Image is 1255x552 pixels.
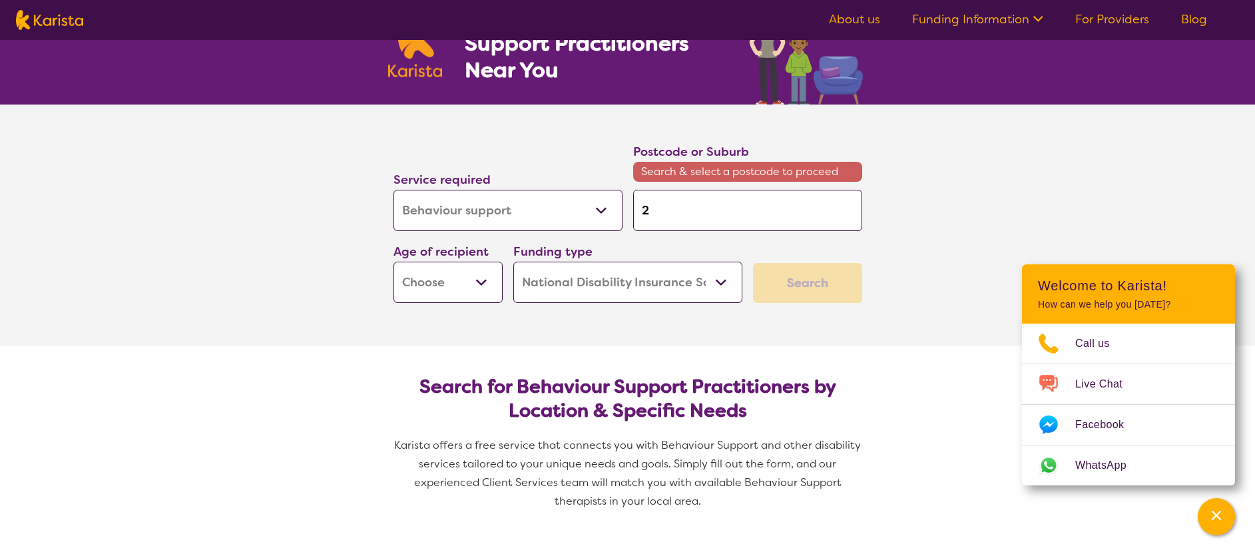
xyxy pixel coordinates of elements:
div: Channel Menu [1022,264,1235,485]
a: Web link opens in a new tab. [1022,445,1235,485]
label: Funding type [513,244,593,260]
input: Type [633,190,862,231]
img: Karista logo [388,5,443,77]
p: How can we help you [DATE]? [1038,299,1219,310]
a: Funding Information [912,11,1043,27]
a: For Providers [1075,11,1149,27]
label: Service required [393,172,491,188]
a: Blog [1181,11,1207,27]
span: Live Chat [1075,374,1138,394]
label: Postcode or Suburb [633,144,749,160]
a: About us [829,11,880,27]
label: Age of recipient [393,244,489,260]
button: Channel Menu [1198,498,1235,535]
span: Search & select a postcode to proceed [633,162,862,182]
ul: Choose channel [1022,324,1235,485]
span: Call us [1075,334,1126,354]
span: WhatsApp [1075,455,1142,475]
img: Karista logo [16,10,83,30]
h2: Welcome to Karista! [1038,278,1219,294]
h1: Find NDIS Behaviour Support Practitioners Near You [465,3,722,83]
h2: Search for Behaviour Support Practitioners by Location & Specific Needs [404,375,852,423]
p: Karista offers a free service that connects you with Behaviour Support and other disability servi... [388,436,868,511]
span: Facebook [1075,415,1140,435]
